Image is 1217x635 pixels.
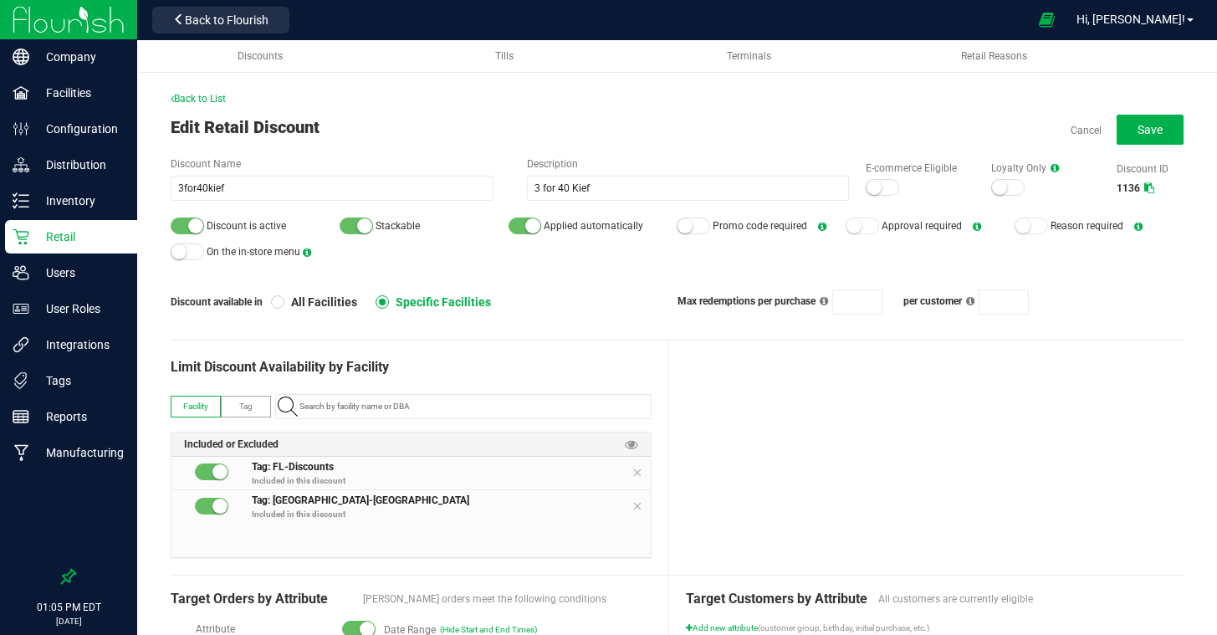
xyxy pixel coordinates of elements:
inline-svg: Company [13,49,29,65]
inline-svg: Reports [13,408,29,425]
span: per customer [903,295,962,307]
span: Terminals [727,50,771,62]
span: On the in-store menu [207,246,300,258]
p: User Roles [29,299,130,319]
span: Add new attribute [686,623,758,632]
p: 01:05 PM EDT [8,600,130,615]
input: NO DATA FOUND [293,395,651,418]
inline-svg: Manufacturing [13,444,29,461]
span: Tills [495,50,514,62]
inline-svg: User Roles [13,300,29,317]
inline-svg: Retail [13,228,29,245]
span: Discount is active [207,220,286,232]
p: Tags [29,371,130,391]
span: Remove [632,496,642,516]
span: Applied automatically [544,220,643,232]
iframe: Resource center [17,501,67,551]
span: Promo code required [713,220,807,232]
p: Included in this discount [252,474,652,487]
inline-svg: Distribution [13,156,29,173]
span: Reason required [1051,220,1123,232]
label: Pin the sidebar to full width on large screens [60,568,77,585]
span: Hi, [PERSON_NAME]! [1076,13,1185,26]
span: Facility [183,402,208,411]
span: Tag [239,402,253,411]
label: E-commerce Eligible [866,161,974,176]
span: Target Customers by Attribute [686,589,870,609]
p: Distribution [29,155,130,175]
span: Edit Retail Discount [171,117,320,137]
a: Cancel [1071,124,1102,138]
span: 1136 [1117,182,1140,194]
span: Max redemptions per purchase [678,295,816,307]
inline-svg: Configuration [13,120,29,137]
p: Configuration [29,119,130,139]
iframe: Resource center unread badge [49,499,69,519]
p: [DATE] [8,615,130,627]
p: Inventory [29,191,130,211]
p: Manufacturing [29,443,130,463]
p: Facilities [29,83,130,103]
span: Tag: [GEOGRAPHIC_DATA]-[GEOGRAPHIC_DATA] [252,492,469,506]
span: Tag: FL-Discounts [252,458,334,473]
span: (customer group, birthday, initial purchase, etc.) [758,623,929,632]
span: Stackable [376,220,420,232]
span: All Facilities [284,294,357,310]
label: Discount ID [1117,161,1184,177]
p: Company [29,47,130,67]
span: Remove [632,463,642,483]
span: All customers are currently eligible [878,591,1167,607]
button: Back to Flourish [152,7,289,33]
p: Reports [29,407,130,427]
p: Retail [29,227,130,247]
span: Target Orders by Attribute [171,589,355,609]
inline-svg: Search [278,397,298,417]
p: Users [29,263,130,283]
span: Save [1138,123,1163,136]
button: Save [1117,115,1184,145]
span: Specific Facilities [389,294,491,310]
span: Back to Flourish [185,13,268,27]
inline-svg: Tags [13,372,29,389]
inline-svg: Inventory [13,192,29,209]
p: Integrations [29,335,130,355]
div: Limit Discount Availability by Facility [171,357,652,377]
inline-svg: Facilities [13,84,29,101]
span: Preview [625,437,638,453]
span: [PERSON_NAME] orders meet the following conditions [363,591,652,607]
p: Included in this discount [252,508,652,520]
span: Discounts [238,50,283,62]
label: Loyalty Only [991,161,1100,176]
span: Approval required [882,220,962,232]
label: Description [527,156,850,172]
span: Open Ecommerce Menu [1028,3,1066,36]
label: Discount Name [171,156,493,172]
inline-svg: Users [13,264,29,281]
div: Included or Excluded [171,433,651,457]
span: Discount available in [171,294,271,310]
span: Back to List [171,93,226,105]
inline-svg: Integrations [13,336,29,353]
span: Retail Reasons [961,50,1027,62]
